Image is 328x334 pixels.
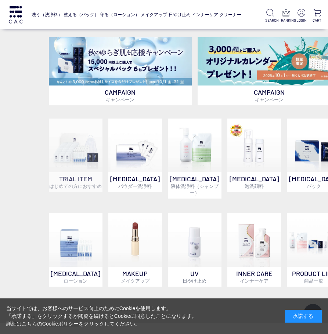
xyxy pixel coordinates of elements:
[49,119,102,192] a: トライアルセット TRIAL ITEMはじめての方におすすめ
[227,119,281,192] a: 泡洗顔料 [MEDICAL_DATA]泡洗顔料
[106,97,134,102] span: キャンペーン
[171,183,219,196] span: 液体洗浄料（シャンプー）
[219,7,241,22] a: クリーナー
[49,119,102,172] img: トライアルセット
[108,267,162,287] p: MAKEUP
[304,278,323,284] span: 商品一覧
[32,7,62,22] a: 洗う（洗浄料）
[64,7,99,22] a: 整える（パック）
[312,18,322,23] p: CART
[42,321,79,327] a: Cookieポリシー
[281,9,291,23] a: RANKING
[255,97,284,102] span: キャンペーン
[183,278,206,284] span: 日やけ止め
[64,278,87,284] span: ローション
[227,267,281,287] p: INNER CARE
[265,9,275,23] a: SEARCH
[227,119,281,172] img: 泡洗顔料
[100,7,140,22] a: 守る（ローション）
[49,267,102,287] p: [MEDICAL_DATA]
[227,213,281,267] img: インナーケア
[49,37,192,86] img: スペシャルパックお試しプレゼント
[227,172,281,192] p: [MEDICAL_DATA]
[192,7,218,22] a: インナーケア
[245,183,264,189] span: 泡洗顔料
[265,18,275,23] p: SEARCH
[141,7,167,22] a: メイクアップ
[6,305,197,328] div: 当サイトでは、お客様へのサービス向上のためにCookieを使用します。 「承諾する」をクリックするか閲覧を続けるとCookieに同意したことになります。 詳細はこちらの をクリックしてください。
[168,267,221,287] p: UV
[108,172,162,192] p: [MEDICAL_DATA]
[8,6,24,24] img: logo
[121,278,149,284] span: メイクアップ
[169,7,191,22] a: 日やけ止め
[281,18,291,23] p: RANKING
[240,278,268,284] span: インナーケア
[296,9,306,23] a: LOGIN
[296,18,306,23] p: LOGIN
[49,213,102,287] a: [MEDICAL_DATA]ローション
[49,86,192,105] p: CAMPAIGN
[49,37,192,105] a: スペシャルパックお試しプレゼント スペシャルパックお試しプレゼント CAMPAIGNキャンペーン
[49,183,102,189] span: はじめての方におすすめ
[168,172,221,199] p: [MEDICAL_DATA]
[227,213,281,287] a: インナーケア INNER CAREインナーケア
[168,213,221,287] a: UV日やけ止め
[108,119,162,192] a: [MEDICAL_DATA]パウダー洗浄料
[108,213,162,287] a: MAKEUPメイクアップ
[285,310,322,323] div: 承諾する
[307,183,321,189] span: パック
[168,119,221,199] a: [MEDICAL_DATA]液体洗浄料（シャンプー）
[49,172,102,192] p: TRIAL ITEM
[312,9,322,23] a: CART
[118,183,152,189] span: パウダー洗浄料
